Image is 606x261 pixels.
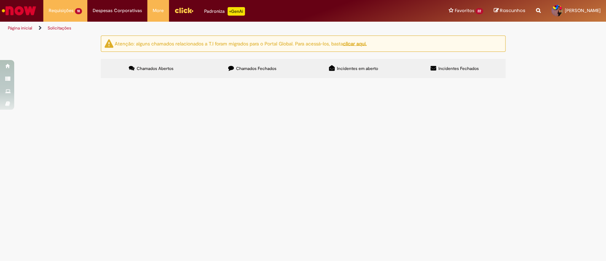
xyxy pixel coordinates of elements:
[49,7,73,14] span: Requisições
[236,66,277,71] span: Chamados Fechados
[475,8,483,14] span: 22
[438,66,479,71] span: Incidentes Fechados
[337,66,378,71] span: Incidentes em aberto
[204,7,245,16] div: Padroniza
[115,40,367,47] ng-bind-html: Atenção: alguns chamados relacionados a T.I foram migrados para o Portal Global. Para acessá-los,...
[153,7,164,14] span: More
[48,25,71,31] a: Solicitações
[137,66,174,71] span: Chamados Abertos
[343,40,367,47] a: clicar aqui.
[454,7,474,14] span: Favoritos
[8,25,32,31] a: Página inicial
[1,4,37,18] img: ServiceNow
[565,7,601,13] span: [PERSON_NAME]
[174,5,193,16] img: click_logo_yellow_360x200.png
[228,7,245,16] p: +GenAi
[75,8,82,14] span: 18
[500,7,525,14] span: Rascunhos
[93,7,142,14] span: Despesas Corporativas
[5,22,399,35] ul: Trilhas de página
[494,7,525,14] a: Rascunhos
